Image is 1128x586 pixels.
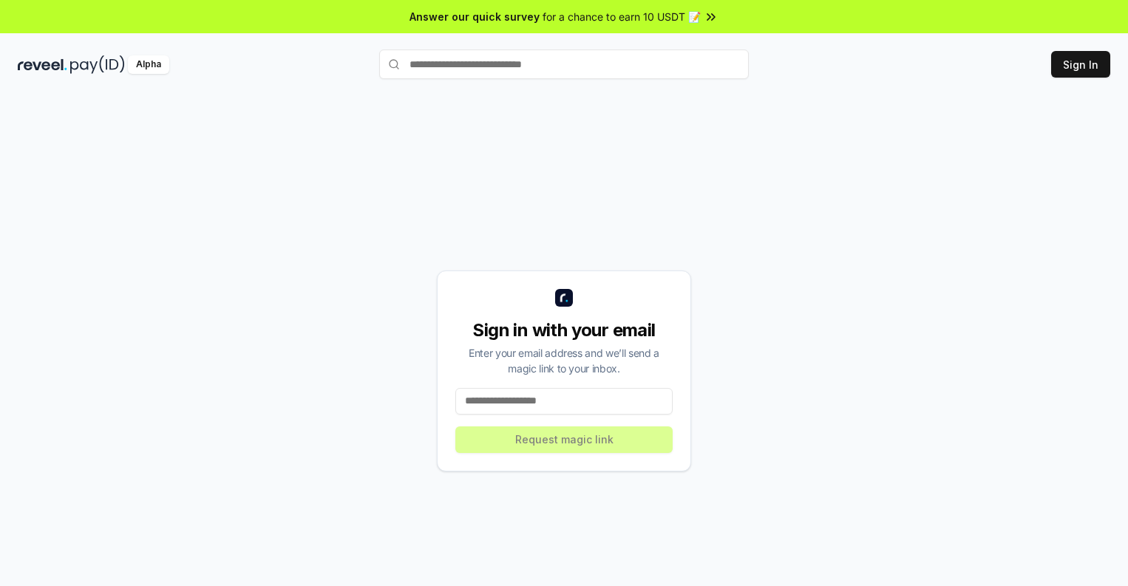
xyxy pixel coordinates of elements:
[1051,51,1110,78] button: Sign In
[70,55,125,74] img: pay_id
[18,55,67,74] img: reveel_dark
[543,9,701,24] span: for a chance to earn 10 USDT 📝
[455,345,673,376] div: Enter your email address and we’ll send a magic link to your inbox.
[455,318,673,342] div: Sign in with your email
[128,55,169,74] div: Alpha
[555,289,573,307] img: logo_small
[410,9,540,24] span: Answer our quick survey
